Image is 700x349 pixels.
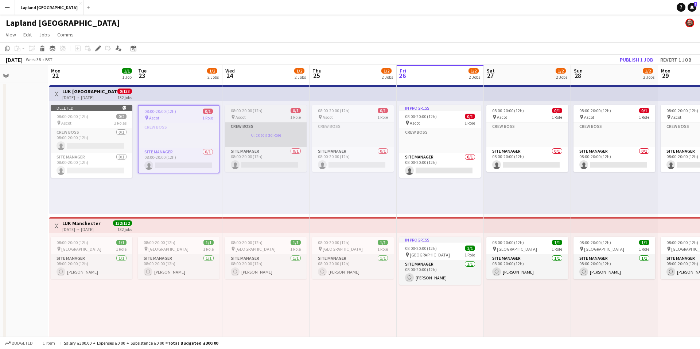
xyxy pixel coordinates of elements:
[410,120,420,126] span: Ascot
[573,237,655,279] div: 08:00-20:00 (12h)1/1 [GEOGRAPHIC_DATA]1 RoleSite Manager1/108:00-20:00 (12h) [PERSON_NAME]
[290,246,301,252] span: 1 Role
[552,108,562,113] span: 0/1
[378,240,388,245] span: 1/1
[318,240,350,245] span: 08:00-20:00 (12h)
[225,147,307,172] app-card-role: Site Manager0/108:00-20:00 (12h)
[207,74,219,80] div: 2 Jobs
[15,0,84,15] button: Lapland [GEOGRAPHIC_DATA]
[465,246,475,251] span: 1/1
[231,108,262,113] span: 08:00-20:00 (12h)
[138,254,219,279] app-card-role: Site Manager1/108:00-20:00 (12h) [PERSON_NAME]
[51,254,132,279] app-card-role: Site Manager1/108:00-20:00 (12h) [PERSON_NAME]
[666,108,698,113] span: 08:00-20:00 (12h)
[203,240,214,245] span: 1/1
[51,237,132,279] div: 08:00-20:00 (12h)1/1 [GEOGRAPHIC_DATA]1 RoleSite Manager1/108:00-20:00 (12h) [PERSON_NAME]
[311,71,322,80] span: 25
[405,114,437,119] span: 08:00-20:00 (12h)
[573,71,583,80] span: 28
[639,108,649,113] span: 0/1
[556,74,567,80] div: 2 Jobs
[138,237,219,279] div: 08:00-20:00 (12h)1/1 [GEOGRAPHIC_DATA]1 RoleSite Manager1/108:00-20:00 (12h) [PERSON_NAME]
[685,19,694,27] app-user-avatar: Ross Murray
[377,114,388,120] span: 1 Role
[574,67,583,74] span: Sun
[168,340,218,346] span: Total Budgeted £300.00
[138,105,219,173] app-job-card: 08:00-20:00 (12h)0/1 Ascot1 RoleCrew BossSite Manager0/108:00-20:00 (12h)
[312,67,322,74] span: Thu
[122,68,132,74] span: 1/1
[62,220,101,227] h3: LUK Manchester
[312,105,394,172] app-job-card: 08:00-20:00 (12h)0/1 Ascot1 RoleCrew BossSite Manager0/108:00-20:00 (12h)
[617,55,656,64] button: Publish 1 job
[116,240,127,245] span: 1/1
[3,30,19,39] a: View
[51,105,132,111] div: Deleted
[323,114,333,120] span: Ascot
[398,71,406,80] span: 26
[573,254,655,279] app-card-role: Site Manager1/108:00-20:00 (12h) [PERSON_NAME]
[643,68,653,74] span: 1/2
[12,341,33,346] span: Budgeted
[312,237,394,279] app-job-card: 08:00-20:00 (12h)1/1 [GEOGRAPHIC_DATA]1 RoleSite Manager1/108:00-20:00 (12h) [PERSON_NAME]
[225,105,307,172] div: 08:00-20:00 (12h)0/1 Ascot1 RoleCrew BossClick to add RoleSite Manager0/108:00-20:00 (12h)
[139,148,219,173] app-card-role: Site Manager0/108:00-20:00 (12h)
[225,254,307,279] app-card-role: Site Manager1/108:00-20:00 (12h) [PERSON_NAME]
[694,2,697,7] span: 1
[688,3,696,12] a: 1
[116,114,127,119] span: 0/2
[203,109,213,114] span: 0/1
[468,68,479,74] span: 1/2
[312,254,394,279] app-card-role: Site Manager1/108:00-20:00 (12h) [PERSON_NAME]
[399,237,481,285] app-job-card: In progress08:00-20:00 (12h)1/1 [GEOGRAPHIC_DATA]1 RoleSite Manager1/108:00-20:00 (12h) [PERSON_N...
[661,67,670,74] span: Mon
[486,71,495,80] span: 27
[117,226,132,232] div: 132 jobs
[639,114,649,120] span: 1 Role
[207,68,217,74] span: 1/2
[51,67,61,74] span: Mon
[552,240,562,245] span: 1/1
[40,340,58,346] span: 1 item
[225,67,235,74] span: Wed
[465,114,475,119] span: 0/1
[399,105,481,178] div: In progress08:00-20:00 (12h)0/1 Ascot1 RoleCrew BossSite Manager0/108:00-20:00 (12h)
[584,246,624,252] span: [GEOGRAPHIC_DATA]
[117,89,132,94] span: 0/133
[64,340,218,346] div: Salary £300.00 + Expenses £0.00 + Subsistence £0.00 =
[51,153,132,178] app-card-role: Site Manager0/108:00-20:00 (12h)
[50,71,61,80] span: 22
[639,240,649,245] span: 1/1
[225,237,307,279] app-job-card: 08:00-20:00 (12h)1/1 [GEOGRAPHIC_DATA]1 RoleSite Manager1/108:00-20:00 (12h) [PERSON_NAME]
[660,71,670,80] span: 29
[497,246,537,252] span: [GEOGRAPHIC_DATA]
[236,246,276,252] span: [GEOGRAPHIC_DATA]
[382,74,393,80] div: 2 Jobs
[51,128,132,153] app-card-role: Crew Boss0/108:00-20:00 (12h)
[486,147,568,172] app-card-role: Site Manager0/108:00-20:00 (12h)
[61,120,71,126] span: Ascot
[62,95,117,100] div: [DATE] → [DATE]
[236,114,246,120] span: Ascot
[294,68,304,74] span: 1/2
[573,147,655,172] app-card-role: Site Manager0/108:00-20:00 (12h)
[137,71,147,80] span: 23
[399,128,481,153] app-card-role-placeholder: Crew Boss
[290,114,301,120] span: 1 Role
[318,108,350,113] span: 08:00-20:00 (12h)
[61,246,101,252] span: [GEOGRAPHIC_DATA]
[113,220,132,226] span: 132/132
[410,252,450,258] span: [GEOGRAPHIC_DATA]
[291,240,301,245] span: 1/1
[671,114,681,120] span: Ascot
[23,31,32,38] span: Edit
[399,105,481,111] div: In progress
[54,30,77,39] a: Comms
[486,122,568,147] app-card-role-placeholder: Crew Boss
[377,246,388,252] span: 1 Role
[573,105,655,172] app-job-card: 08:00-20:00 (12h)0/1 Ascot1 RoleCrew BossSite Manager0/108:00-20:00 (12h)
[312,147,394,172] app-card-role: Site Manager0/108:00-20:00 (12h)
